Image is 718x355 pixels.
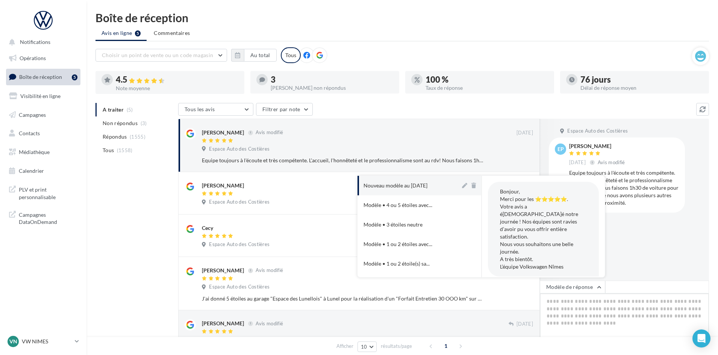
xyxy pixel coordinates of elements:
a: Contacts [5,125,82,141]
span: Espace Auto des Costières [209,284,270,290]
span: PLV et print personnalisable [19,184,77,201]
span: Espace Auto des Costières [567,128,628,134]
button: Modèle de réponse [540,281,605,293]
div: Délai de réponse moyen [580,85,703,91]
button: Modèle • 1 ou 2 étoile(s) sa... [357,254,460,273]
span: Calendrier [19,168,44,174]
div: Nouveau modèle au [DATE] [364,182,427,189]
a: Opérations [5,50,82,66]
span: Répondus [103,133,127,140]
a: Visibilité en ligne [5,88,82,104]
span: [DATE] [517,130,533,136]
div: 3 [271,76,393,84]
span: Tous [103,147,114,154]
span: Notifications [20,39,50,45]
span: Espace Auto des Costières [209,337,270,343]
div: Note moyenne [116,86,238,91]
a: Boîte de réception5 [5,69,82,85]
button: Modèle • 4 ou 5 étoiles avec... [357,195,460,215]
span: Avis modifié [598,159,625,165]
span: Contacts [19,130,40,136]
div: 76 jours [580,76,703,84]
span: Modèle • 1 ou 2 étoile(s) sa... [364,260,430,267]
span: Espace Auto des Costières [209,146,270,153]
span: [DATE] [569,159,586,166]
span: Non répondus [103,119,138,127]
span: Bonjour, Merci pour les ⭐⭐⭐⭐⭐. Votre avis a é[DEMOGRAPHIC_DATA]é notre journée ! Nos équipes sont... [500,188,578,270]
div: Cecy [202,224,213,232]
span: Modèle • 4 ou 5 étoiles avec... [364,201,432,209]
div: [PERSON_NAME] [202,182,244,189]
div: [PERSON_NAME] [202,129,244,136]
span: Tous les avis [185,106,215,112]
div: 4.5 [116,76,238,84]
span: Médiathèque [19,149,50,155]
a: Campagnes DataOnDemand [5,207,82,229]
button: Au total [231,49,277,62]
span: Commentaires [154,29,190,37]
span: [DATE] [517,321,533,328]
button: Modèle • 3 étoiles neutre [357,215,460,234]
a: Campagnes [5,107,82,123]
div: 5 [72,74,77,80]
span: Modèle • 1 ou 2 étoiles avec... [364,240,432,248]
div: [PERSON_NAME] non répondus [271,85,393,91]
div: J'ai donné 5 étoiles au garage "Espace des Lunellois" à Lunel pour la réalisation d'un "Forfait E... [202,295,484,302]
span: Espace Auto des Costières [209,199,270,205]
div: Open Intercom Messenger [692,329,710,347]
span: VN [9,338,17,345]
button: Modèle • 1 ou 2 étoiles avec... [357,234,460,254]
button: Nouveau modèle au [DATE] [357,176,460,195]
a: VN VW NIMES [6,334,80,349]
span: Boîte de réception [19,74,62,80]
div: [PERSON_NAME] [202,320,244,327]
span: Espace Auto des Costières [209,241,270,248]
span: (1555) [130,134,145,140]
button: Au total [244,49,277,62]
span: Opérations [20,55,46,61]
button: Choisir un point de vente ou un code magasin [95,49,227,62]
div: 100 % [426,76,548,84]
div: Modèle • 3 étoiles neutre [364,221,423,228]
span: Avis modifié [256,267,283,273]
span: 1 [440,340,452,352]
span: Campagnes [19,111,46,118]
span: Visibilité en ligne [20,93,61,99]
button: 10 [357,341,377,352]
div: Boîte de réception [95,12,709,23]
div: Equipe toujours à l'écoute et très compétente. L'accueil, l'honnêteté et le professionnalisme son... [202,157,484,164]
span: Campagnes DataOnDemand [19,210,77,226]
span: (1558) [117,147,133,153]
div: [PERSON_NAME] [569,144,627,149]
div: Tous [281,47,301,63]
span: EP [557,145,564,153]
p: VW NIMES [22,338,72,345]
button: Tous les avis [178,103,253,116]
button: Filtrer par note [256,103,313,116]
span: Afficher [336,343,353,350]
div: [PERSON_NAME] [202,267,244,274]
div: Taux de réponse [426,85,548,91]
span: Choisir un point de vente ou un code magasin [102,52,213,58]
span: (3) [141,120,147,126]
span: résultats/page [381,343,412,350]
a: Calendrier [5,163,82,179]
div: Equipe toujours à l'écoute et très compétente. L'accueil, l'honnêteté et le professionnalisme son... [569,169,679,207]
a: PLV et print personnalisable [5,181,82,204]
span: Avis modifié [256,320,283,326]
a: Médiathèque [5,144,82,160]
span: 10 [361,344,367,350]
span: Avis modifié [256,130,283,136]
